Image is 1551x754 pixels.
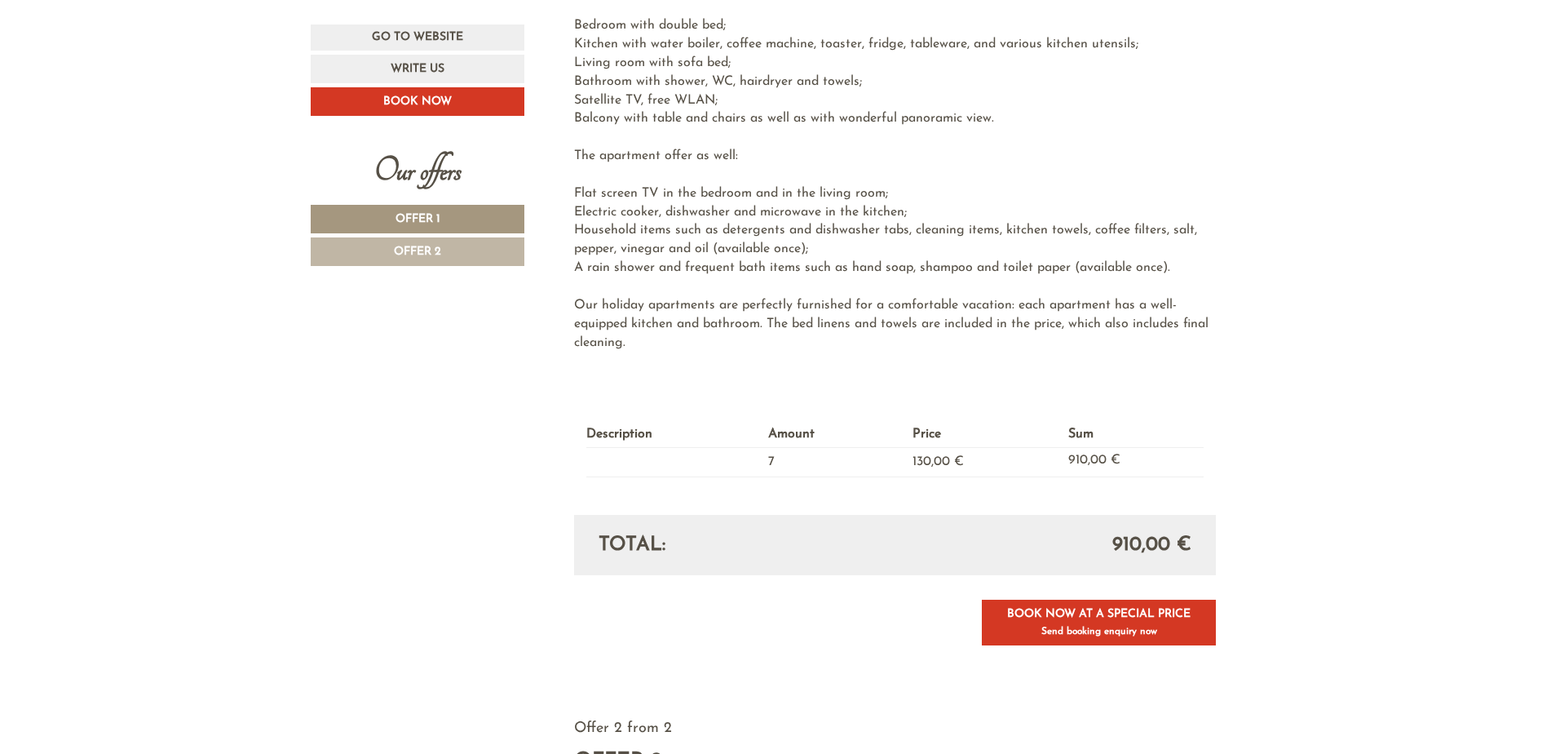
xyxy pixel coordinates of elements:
[1041,627,1157,636] span: Send booking enquiry now
[982,600,1216,645] a: BOOK NOW AT A SPECIAL PRICESend booking enquiry now
[586,422,762,447] th: Description
[762,422,906,447] th: Amount
[912,455,964,468] span: 130,00 €
[311,24,524,51] a: Go to website
[395,213,440,225] span: Offer 1
[762,448,906,477] td: 7
[1062,448,1204,477] td: 910,00 €
[574,721,672,736] span: Offer 2 from 2
[586,531,895,559] div: Total:
[394,246,441,258] span: Offer 2
[311,87,524,116] a: Book now
[311,55,524,83] a: Write us
[1062,422,1204,447] th: Sum
[906,422,1062,447] th: Price
[1112,531,1191,559] span: 910,00 €
[311,144,524,197] div: Our offers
